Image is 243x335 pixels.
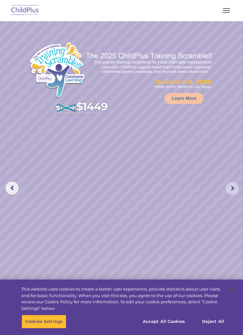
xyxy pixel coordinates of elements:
a: Learn More [165,93,203,104]
div: This website uses cookies to create a better user experience, provide statistics about user visit... [21,286,226,311]
span: Phone number [105,65,132,70]
button: Cookies Settings [22,315,66,328]
button: Reject All [193,315,234,328]
img: ChildPlus by Procare Solutions [10,3,40,18]
button: Accept All Cookies [139,315,188,328]
span: Last name [105,38,124,43]
button: Close [225,283,240,297]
